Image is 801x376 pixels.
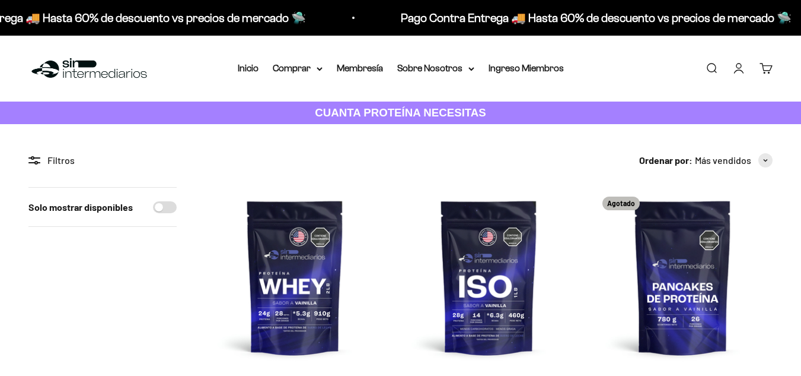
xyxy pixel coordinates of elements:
button: Más vendidos [695,153,773,168]
span: Ordenar por: [639,153,693,168]
summary: Sobre Nosotros [397,61,474,76]
span: Más vendidos [695,153,751,168]
label: Solo mostrar disponibles [28,200,133,215]
div: Filtros [28,153,177,168]
a: Inicio [238,63,259,73]
strong: CUANTA PROTEÍNA NECESITAS [315,106,486,119]
a: Ingreso Miembros [489,63,564,73]
summary: Comprar [273,61,323,76]
p: Pago Contra Entrega 🚚 Hasta 60% de descuento vs precios de mercado 🛸 [397,8,788,27]
a: Membresía [337,63,383,73]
